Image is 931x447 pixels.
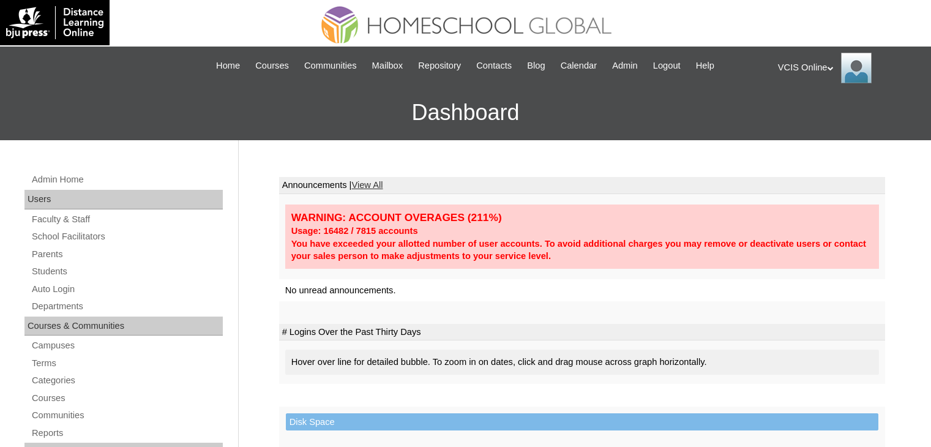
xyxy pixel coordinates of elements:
a: Contacts [470,59,518,73]
td: No unread announcements. [279,279,885,302]
span: Home [216,59,240,73]
a: Mailbox [366,59,409,73]
a: Communities [31,408,223,423]
a: Parents [31,247,223,262]
a: Terms [31,356,223,371]
img: VCIS Online Admin [841,53,872,83]
div: Hover over line for detailed bubble. To zoom in on dates, click and drag mouse across graph horiz... [285,350,879,375]
a: Categories [31,373,223,388]
a: Reports [31,426,223,441]
a: School Facilitators [31,229,223,244]
a: Logout [647,59,687,73]
img: logo-white.png [6,6,103,39]
div: Users [24,190,223,209]
div: WARNING: ACCOUNT OVERAGES (211%) [291,211,873,225]
span: Admin [612,59,638,73]
td: # Logins Over the Past Thirty Days [279,324,885,341]
span: Courses [255,59,289,73]
div: Courses & Communities [24,317,223,336]
span: Contacts [476,59,512,73]
a: Campuses [31,338,223,353]
a: Students [31,264,223,279]
a: Faculty & Staff [31,212,223,227]
a: Admin Home [31,172,223,187]
strong: Usage: 16482 / 7815 accounts [291,226,418,236]
a: Calendar [555,59,603,73]
a: Admin [606,59,644,73]
span: Blog [527,59,545,73]
div: You have exceeded your allotted number of user accounts. To avoid additional charges you may remo... [291,238,873,263]
h3: Dashboard [6,85,925,140]
td: Announcements | [279,177,885,194]
span: Calendar [561,59,597,73]
a: Repository [412,59,467,73]
span: Logout [653,59,681,73]
a: Communities [298,59,363,73]
a: Courses [249,59,295,73]
td: Disk Space [286,413,878,431]
a: Blog [521,59,551,73]
a: Help [690,59,720,73]
a: Auto Login [31,282,223,297]
a: View All [351,180,383,190]
span: Help [696,59,714,73]
div: VCIS Online [778,53,919,83]
a: Courses [31,391,223,406]
a: Departments [31,299,223,314]
span: Communities [304,59,357,73]
span: Mailbox [372,59,403,73]
a: Home [210,59,246,73]
span: Repository [418,59,461,73]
